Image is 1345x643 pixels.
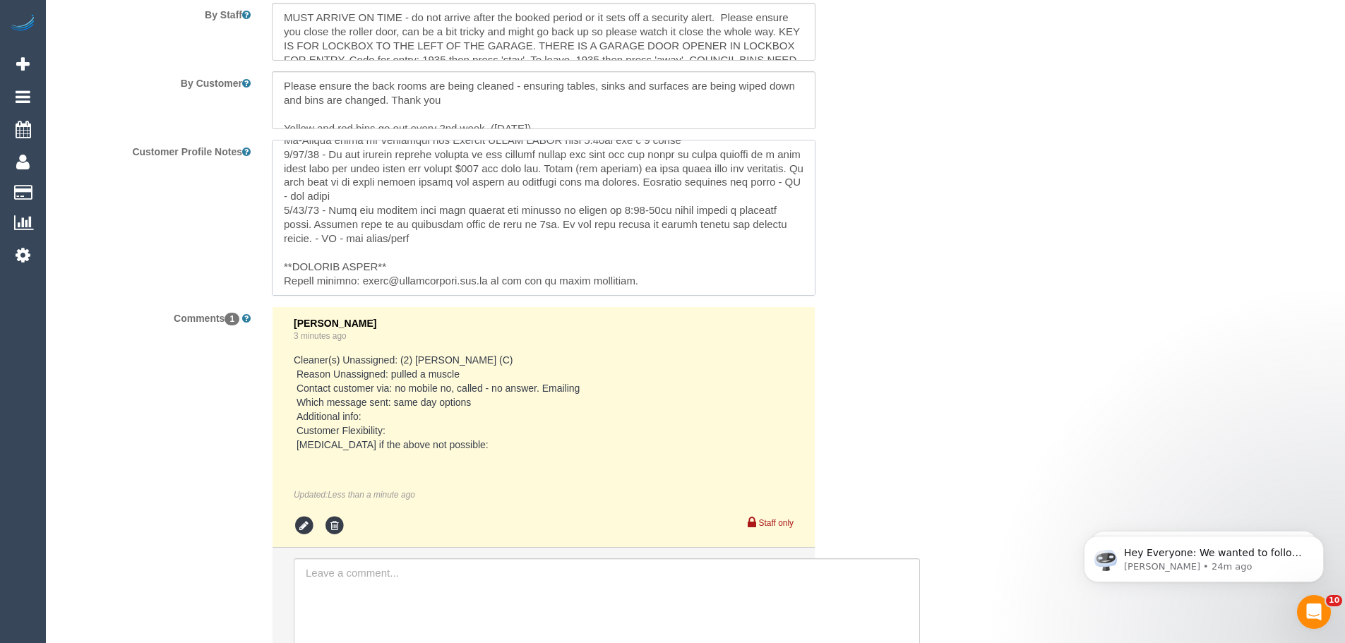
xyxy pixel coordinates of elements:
[61,54,244,67] p: Message from Ellie, sent 24m ago
[294,331,347,341] a: 3 minutes ago
[328,490,415,500] span: Oct 08, 2025 07:31
[49,3,261,22] label: By Staff
[225,313,239,325] span: 1
[8,14,37,34] img: Automaid Logo
[61,41,241,193] span: Hey Everyone: We wanted to follow up and let you know we have been closely monitoring the account...
[49,306,261,325] label: Comments
[1297,595,1331,629] iframe: Intercom live chat
[759,518,794,528] small: Staff only
[1063,506,1345,605] iframe: Intercom notifications message
[49,140,261,159] label: Customer Profile Notes
[294,490,415,500] em: Updated:
[294,318,376,329] span: [PERSON_NAME]
[1326,595,1342,606] span: 10
[49,71,261,90] label: By Customer
[294,353,794,452] pre: Cleaner(s) Unassigned: (2) [PERSON_NAME] (C) Reason Unassigned: pulled a muscle Contact customer ...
